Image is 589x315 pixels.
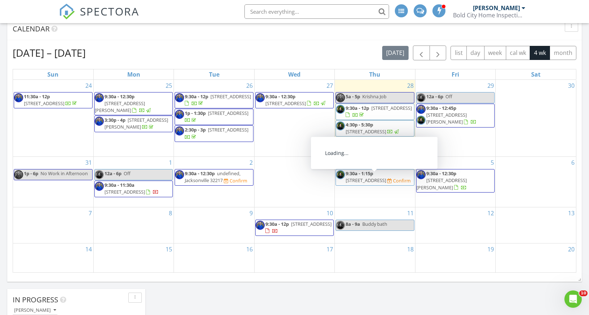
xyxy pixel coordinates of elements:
[336,221,345,230] img: _dsc6717.jpg
[451,46,467,60] button: list
[254,157,334,207] td: Go to September 3, 2025
[564,290,582,308] iframe: Intercom live chat
[210,93,251,100] span: [STREET_ADDRESS]
[416,169,495,193] a: 9:30a - 12:30p [STREET_ADDRESS][PERSON_NAME]
[256,221,265,230] img: head_shotmike950x950.jpg
[94,116,173,132] a: 3:30p - 4p [STREET_ADDRESS][PERSON_NAME]
[13,295,58,305] span: In Progress
[126,69,142,79] a: Monday
[336,170,345,179] img: _dsc6717.jpg
[46,69,60,79] a: Sunday
[486,80,495,91] a: Go to August 29, 2025
[416,104,495,128] a: 9:30a - 12:45p [STREET_ADDRESS][PERSON_NAME]
[473,4,520,12] div: [PERSON_NAME]
[244,4,389,19] input: Search everything...
[567,243,576,255] a: Go to September 20, 2025
[346,170,373,177] span: 9:30a - 1:15p
[185,126,206,133] span: 2:30p - 3p
[415,80,495,157] td: Go to August 29, 2025
[248,157,254,168] a: Go to September 2, 2025
[254,243,334,272] td: Go to September 17, 2025
[175,126,184,135] img: head_shotmike950x950.jpg
[174,207,254,243] td: Go to September 9, 2025
[445,93,452,100] span: Off
[93,157,174,207] td: Go to September 1, 2025
[406,243,415,255] a: Go to September 18, 2025
[417,170,467,190] a: 9:30a - 12:30p [STREET_ADDRESS][PERSON_NAME]
[346,121,373,128] span: 4:30p - 5:30p
[124,170,131,177] span: Off
[13,24,50,34] span: Calendar
[265,93,295,100] span: 9:30a - 12:30p
[175,169,253,185] a: 9:30a - 12:30p undefined, Jacksonville 32217 Confirm
[346,105,369,111] span: 9:30a - 12p
[530,46,550,60] button: 4 wk
[426,93,443,100] span: 12a - 6p
[80,4,139,19] span: SPECTORA
[371,105,412,111] span: [STREET_ADDRESS]
[362,221,387,227] span: Buddy bath
[174,80,254,157] td: Go to August 26, 2025
[167,157,174,168] a: Go to September 1, 2025
[164,243,174,255] a: Go to September 15, 2025
[255,92,334,108] a: 9:30a - 12:30p [STREET_ADDRESS]
[185,110,206,116] span: 1p - 1:30p
[13,46,86,60] h2: [DATE] – [DATE]
[14,92,93,108] a: 11:30a - 12p [STREET_ADDRESS]
[335,207,415,243] td: Go to September 11, 2025
[336,120,414,137] a: 4:30p - 5:30p [STREET_ADDRESS]
[14,93,23,102] img: head_shotmike950x950.jpg
[426,105,477,125] a: 9:30a - 12:45p [STREET_ADDRESS][PERSON_NAME]
[530,69,542,79] a: Saturday
[550,46,576,60] button: month
[84,243,93,255] a: Go to September 14, 2025
[185,93,251,107] a: 9:30a - 12p [STREET_ADDRESS]
[254,80,334,157] td: Go to August 27, 2025
[417,177,467,190] span: [STREET_ADDRESS][PERSON_NAME]
[104,182,159,195] a: 9:30a - 11:30a [STREET_ADDRESS]
[417,170,426,179] img: head_shotmike950x950.jpg
[255,220,334,236] a: 9:30a - 12p [STREET_ADDRESS]
[95,93,152,113] a: 9:30a - 12:30p [STREET_ADDRESS][PERSON_NAME]
[24,100,64,107] span: [STREET_ADDRESS]
[224,177,247,184] a: Confirm
[346,221,360,227] span: 8a - 9a
[346,170,387,184] a: 9:30a - 1:15p [STREET_ADDRESS]
[13,207,93,243] td: Go to September 7, 2025
[336,169,414,185] a: 9:30a - 1:15p [STREET_ADDRESS] Confirm
[93,207,174,243] td: Go to September 8, 2025
[335,243,415,272] td: Go to September 18, 2025
[14,170,23,179] img: head_shotmike950x950.jpg
[175,125,253,142] a: 2:30p - 3p [STREET_ADDRESS]
[175,170,184,179] img: head_shotmike950x950.jpg
[579,290,588,296] span: 10
[175,109,253,125] a: 1p - 1:30p [STREET_ADDRESS]
[95,93,104,102] img: head_shotmike950x950.jpg
[346,177,386,184] span: [STREET_ADDRESS]
[95,100,145,113] span: [STREET_ADDRESS][PERSON_NAME]
[450,69,461,79] a: Friday
[84,80,93,91] a: Go to August 24, 2025
[325,80,334,91] a: Go to August 27, 2025
[506,46,530,60] button: cal wk
[185,170,240,184] span: undefined, Jacksonville 32217
[567,207,576,219] a: Go to September 13, 2025
[104,117,125,123] span: 3:30p - 4p
[417,116,426,125] img: _dsc6717.jpg
[13,243,93,272] td: Go to September 14, 2025
[346,93,360,100] span: 5a - 5p
[208,110,248,116] span: [STREET_ADDRESS]
[84,157,93,168] a: Go to August 31, 2025
[94,181,173,197] a: 9:30a - 11:30a [STREET_ADDRESS]
[13,80,93,157] td: Go to August 24, 2025
[104,117,168,130] span: [STREET_ADDRESS][PERSON_NAME]
[406,80,415,91] a: Go to August 28, 2025
[489,157,495,168] a: Go to September 5, 2025
[104,93,135,100] span: 9:30a - 12:30p
[24,93,50,100] span: 11:30a - 12p
[486,243,495,255] a: Go to September 19, 2025
[245,243,254,255] a: Go to September 16, 2025
[496,207,576,243] td: Go to September 13, 2025
[175,110,184,119] img: head_shotmike950x950.jpg
[387,177,411,184] a: Confirm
